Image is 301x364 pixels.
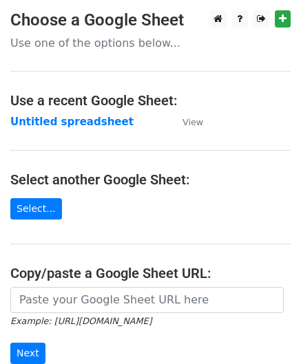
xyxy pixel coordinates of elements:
small: Example: [URL][DOMAIN_NAME] [10,316,152,326]
input: Next [10,343,45,364]
h4: Select another Google Sheet: [10,171,291,188]
p: Use one of the options below... [10,36,291,50]
h4: Copy/paste a Google Sheet URL: [10,265,291,281]
a: Untitled spreadsheet [10,116,134,128]
small: View [183,117,203,127]
a: View [169,116,203,128]
a: Select... [10,198,62,220]
h3: Choose a Google Sheet [10,10,291,30]
input: Paste your Google Sheet URL here [10,287,284,313]
h4: Use a recent Google Sheet: [10,92,291,109]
